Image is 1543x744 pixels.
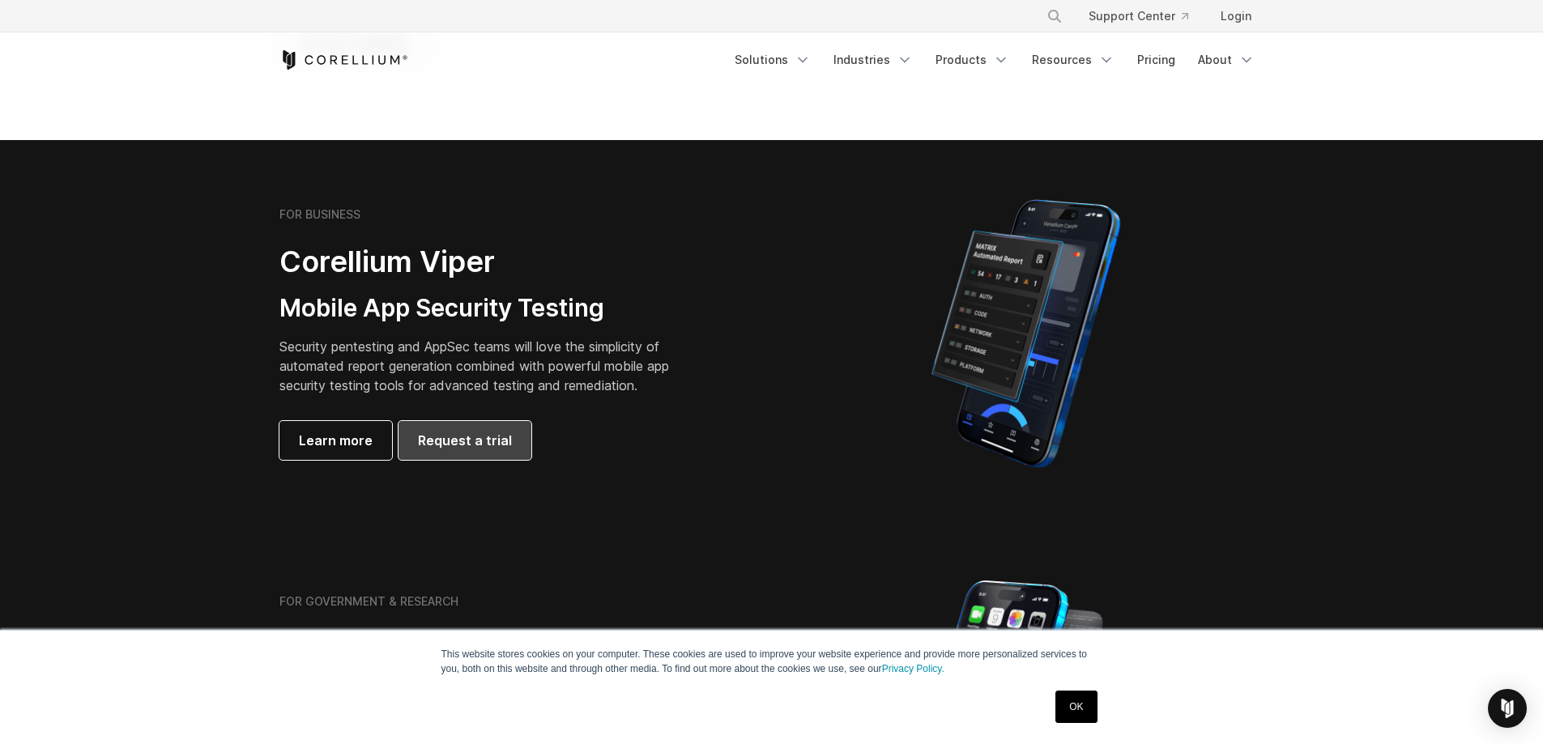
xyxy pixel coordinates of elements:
p: Security pentesting and AppSec teams will love the simplicity of automated report generation comb... [279,337,694,395]
a: Resources [1022,45,1124,74]
p: This website stores cookies on your computer. These cookies are used to improve your website expe... [441,647,1102,676]
h3: Mobile App Security Testing [279,293,694,324]
div: Navigation Menu [1027,2,1264,31]
a: Products [926,45,1019,74]
h2: Corellium Viper [279,244,694,280]
h6: FOR BUSINESS [279,207,360,222]
a: Corellium Home [279,50,408,70]
a: Solutions [725,45,821,74]
span: Request a trial [418,431,512,450]
a: Pricing [1127,45,1185,74]
div: Open Intercom Messenger [1488,689,1527,728]
img: Corellium MATRIX automated report on iPhone showing app vulnerability test results across securit... [904,192,1148,475]
span: Learn more [299,431,373,450]
a: Request a trial [399,421,531,460]
a: Industries [824,45,923,74]
a: About [1188,45,1264,74]
div: Navigation Menu [725,45,1264,74]
a: Privacy Policy. [882,663,944,674]
a: OK [1055,691,1097,723]
a: Login [1208,2,1264,31]
a: Learn more [279,421,392,460]
button: Search [1040,2,1069,31]
a: Support Center [1076,2,1201,31]
h6: FOR GOVERNMENT & RESEARCH [279,594,458,609]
